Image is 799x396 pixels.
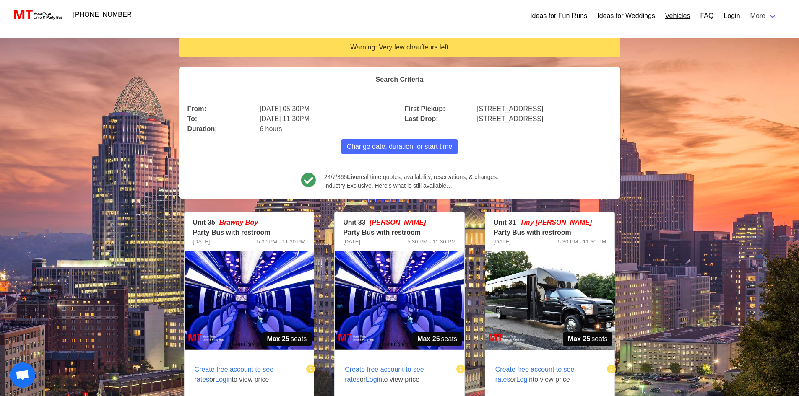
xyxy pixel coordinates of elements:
a: Ideas for Weddings [597,11,655,21]
span: Create free account to see rates [195,366,274,383]
p: Party Bus with restroom [494,228,606,238]
span: or to view price [335,355,458,395]
div: [DATE] 11:30PM [255,109,399,124]
span: Login [516,376,533,383]
p: Unit 31 - [494,217,606,228]
span: Tiny [PERSON_NAME] [520,219,592,226]
img: 35%2002.jpg [185,251,314,350]
strong: Max 25 [568,334,590,344]
img: MotorToys Logo [12,9,63,21]
b: Duration: [187,125,217,132]
div: Warning: Very few chauffeurs left. [186,43,615,52]
div: [STREET_ADDRESS] [472,99,617,114]
a: Login [724,11,740,21]
span: or to view price [185,355,307,395]
div: Open chat [10,362,35,388]
span: seats [563,332,613,346]
span: Create free account to see rates [345,366,424,383]
span: 5:30 PM - 11:30 PM [257,238,306,246]
a: Ideas for Fun Runs [530,11,587,21]
span: Change date, duration, or start time [347,142,453,152]
b: Live [347,173,359,180]
b: First Pickup: [405,105,445,112]
span: Login [366,376,382,383]
strong: Max 25 [417,334,440,344]
b: From: [187,105,206,112]
button: Change date, duration, or start time [341,139,458,154]
b: To: [187,115,198,122]
strong: Max 25 [267,334,289,344]
em: Brawny Boy [219,219,258,226]
img: 31%2001.jpg [485,251,615,350]
p: Party Bus with restroom [193,228,306,238]
span: Login [215,376,232,383]
p: Party Bus with restroom [343,228,456,238]
span: 5:30 PM - 11:30 PM [558,238,606,246]
span: [DATE] [193,238,210,246]
div: [STREET_ADDRESS] [472,109,617,124]
b: Last Drop: [405,115,438,122]
h4: Search Criteria [187,75,612,83]
span: 24/7/365 real time quotes, availability, reservations, & changes. [324,173,498,181]
img: 33%2002.jpg [335,251,464,350]
em: [PERSON_NAME] [370,219,426,226]
p: Unit 35 - [193,217,306,228]
span: seats [262,332,312,346]
a: FAQ [700,11,713,21]
div: [DATE] 05:30PM [255,99,399,114]
a: More [745,8,782,24]
span: [DATE] [494,238,511,246]
a: Vehicles [665,11,690,21]
span: or to view price [485,355,608,395]
span: seats [412,332,462,346]
span: 5:30 PM - 11:30 PM [407,238,456,246]
span: [DATE] [343,238,360,246]
div: 6 hours [255,119,399,134]
a: [PHONE_NUMBER] [68,6,139,23]
span: Industry Exclusive. Here’s what is still available… [324,181,498,190]
span: Create free account to see rates [495,366,575,383]
p: Unit 33 - [343,217,456,228]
